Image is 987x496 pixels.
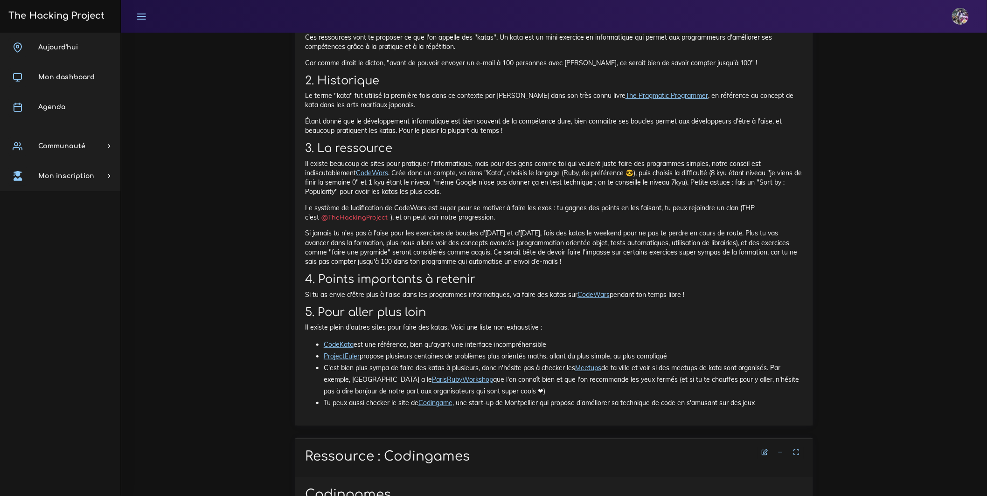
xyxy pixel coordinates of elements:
p: Étant donné que le développement informatique est bien souvent de la compétence dure, bien connaî... [305,117,803,136]
span: Mon inscription [38,172,94,179]
p: Si jamais tu n'es pas à l'aise pour les exercices de boucles d'[DATE] et d'[DATE], fais des katas... [305,228,803,266]
h2: 4. Points importants à retenir [305,273,803,286]
img: eg54bupqcshyolnhdacp.jpg [952,8,969,25]
p: Ces ressources vont te proposer ce que l'on appelle des "katas". Un kata est un mini exercice en ... [305,33,803,52]
li: C'est bien plus sympa de faire des katas à plusieurs, donc n'hésite pas à checker les de ta ville... [324,362,803,398]
p: Le système de ludification de CodeWars est super pour se motiver à faire les exos : tu gagnes des... [305,203,803,222]
h1: Ressource : Codingames [305,449,803,465]
h2: 5. Pour aller plus loin [305,306,803,319]
li: Tu peux aussi checker le site de , une start-up de Montpellier qui propose d'améliorer sa techniq... [324,397,803,409]
a: CodeWars [356,169,388,177]
a: Meetups [575,364,601,372]
span: Mon dashboard [38,74,95,81]
li: est une référence, bien qu'ayant une interface incompréhensible [324,339,803,351]
a: ProjectEuler [324,352,360,360]
p: Il existe plein d'autres sites pour faire des katas. Voici une liste non exhaustive : [305,323,803,332]
h3: The Hacking Project [6,11,104,21]
a: CodeWars [577,290,610,299]
span: Aujourd'hui [38,44,78,51]
p: Le terme "kata" fut utilisé la première fois dans ce contexte par [PERSON_NAME] dans son très con... [305,91,803,110]
span: Agenda [38,103,65,110]
p: Car comme dirait le dicton, "avant de pouvoir envoyer un e-mail à 100 personnes avec [PERSON_NAME... [305,58,803,68]
li: propose plusieurs centaines de problèmes plus orientés maths, allant du plus simple, au plus comp... [324,351,803,362]
a: ParisRubyWorkshop [432,375,493,384]
h2: 2. Historique [305,74,803,88]
a: Codingame [418,399,452,407]
a: CodeKata [324,340,354,349]
h2: 3. La ressource [305,142,803,155]
span: Communauté [38,143,85,150]
p: Il existe beaucoup de sites pour pratiquer l'informatique, mais pour des gens comme toi qui veule... [305,159,803,197]
a: The Pragmatic Programmer [626,91,708,100]
p: Si tu as envie d'être plus à l'aise dans les programmes informatiques, va faire des katas sur pen... [305,290,803,299]
code: @TheHackingProject [319,213,390,222]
